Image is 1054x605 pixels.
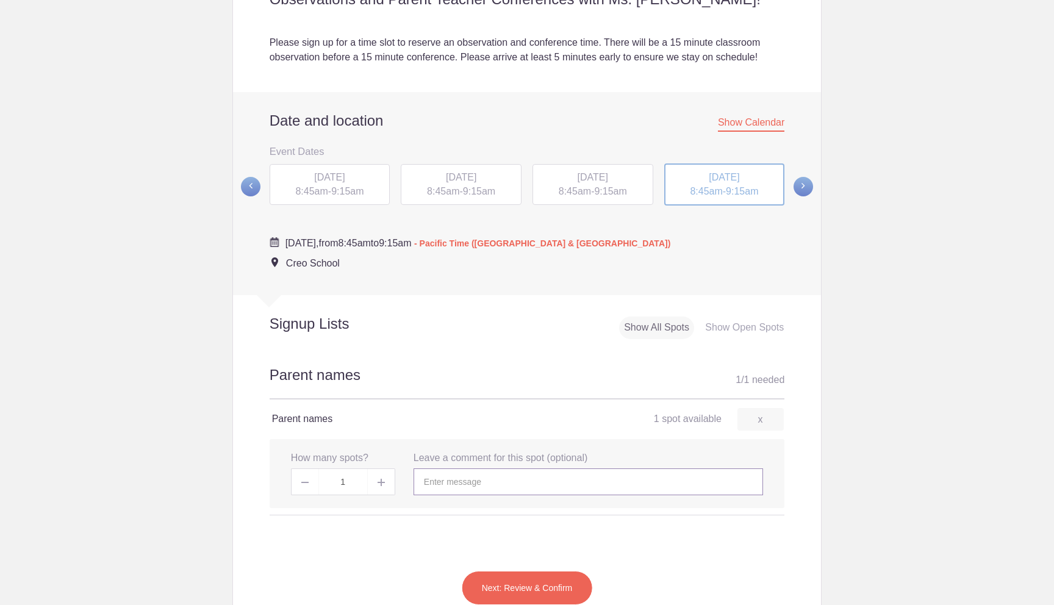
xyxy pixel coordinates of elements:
span: 9:15am [463,186,495,196]
div: Please sign up for a time slot to reserve an observation and conference time. There will be a 15 ... [270,35,785,65]
span: [DATE] [314,172,345,182]
span: 8:45am [338,238,370,248]
button: [DATE] 8:45am-9:15am [400,163,522,206]
button: [DATE] 8:45am-9:15am [269,163,391,206]
span: 9:15am [726,186,758,196]
span: / [741,374,744,385]
input: Enter message [414,468,763,495]
span: [DATE] [578,172,608,182]
img: Plus gray [378,479,385,486]
span: [DATE] [709,172,739,182]
div: - [270,164,390,206]
button: Next: Review & Confirm [462,571,593,605]
div: Show Open Spots [700,317,789,339]
h2: Signup Lists [233,315,429,333]
h2: Date and location [270,112,785,130]
span: [DATE] [446,172,476,182]
span: Show Calendar [718,117,784,132]
button: [DATE] 8:45am-9:15am [664,163,786,207]
span: from to [285,238,671,248]
div: Show All Spots [619,317,694,339]
span: 8:45am [690,186,722,196]
span: 8:45am [427,186,459,196]
div: 1 1 needed [736,371,784,389]
span: 9:15am [379,238,411,248]
span: 8:45am [295,186,328,196]
label: Leave a comment for this spot (optional) [414,451,587,465]
span: 1 spot available [654,413,722,424]
span: [DATE], [285,238,319,248]
button: [DATE] 8:45am-9:15am [532,163,654,206]
h3: Event Dates [270,142,785,160]
label: How many spots? [291,451,368,465]
h2: Parent names [270,365,785,399]
span: 8:45am [559,186,591,196]
span: 9:15am [594,186,626,196]
span: - Pacific Time ([GEOGRAPHIC_DATA] & [GEOGRAPHIC_DATA]) [414,238,670,248]
img: Minus gray [301,482,309,483]
div: - [664,163,785,206]
div: - [401,164,522,206]
span: Creo School [286,258,340,268]
img: Event location [271,257,278,267]
a: x [737,408,784,431]
span: 9:15am [331,186,364,196]
div: - [532,164,653,206]
h4: Parent names [272,412,527,426]
img: Cal purple [270,237,279,247]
